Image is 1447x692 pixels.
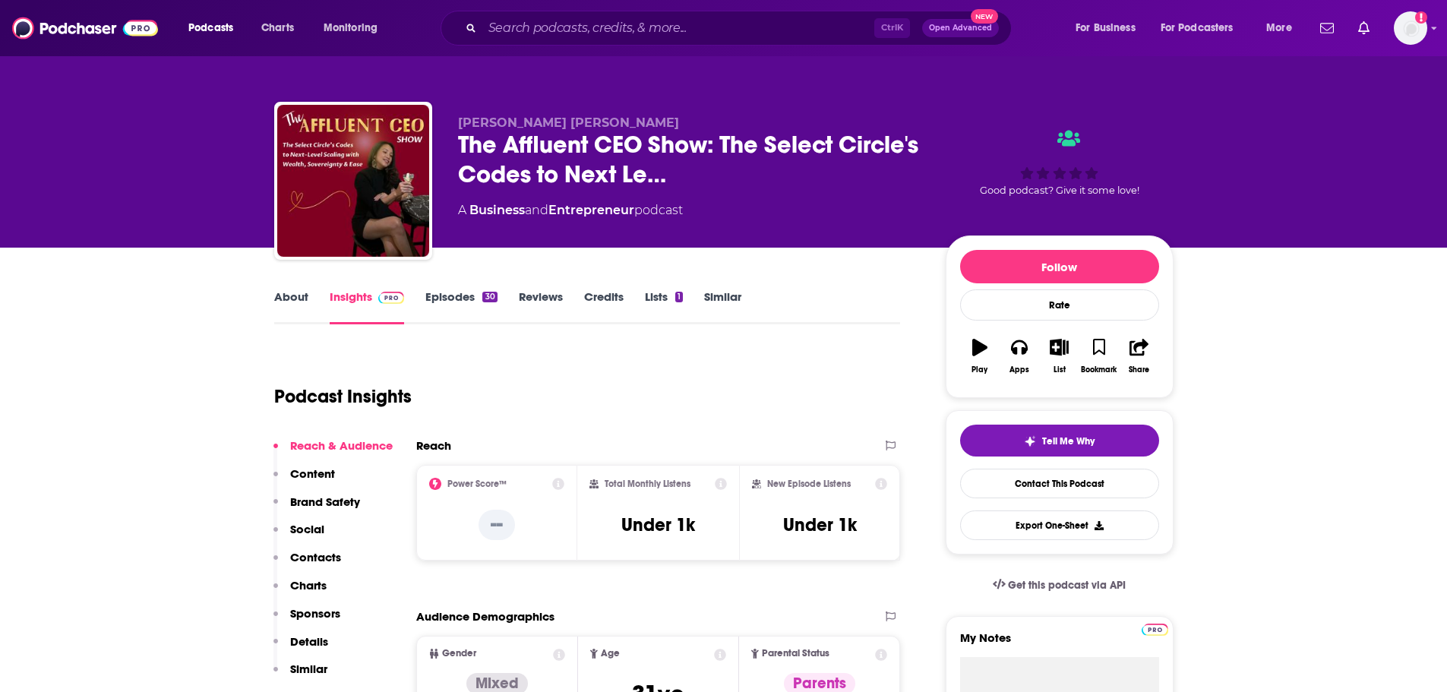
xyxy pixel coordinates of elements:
[324,17,378,39] span: Monitoring
[425,289,497,324] a: Episodes30
[416,438,451,453] h2: Reach
[960,250,1159,283] button: Follow
[1142,624,1168,636] img: Podchaser Pro
[960,289,1159,321] div: Rate
[1314,15,1340,41] a: Show notifications dropdown
[1039,329,1079,384] button: List
[273,522,324,550] button: Social
[274,289,308,324] a: About
[960,469,1159,498] a: Contact This Podcast
[1161,17,1234,39] span: For Podcasters
[980,185,1139,196] span: Good podcast? Give it some love!
[479,510,515,540] p: --
[290,495,360,509] p: Brand Safety
[1009,365,1029,374] div: Apps
[981,567,1139,604] a: Get this podcast via API
[1079,329,1119,384] button: Bookmark
[645,289,683,324] a: Lists1
[482,292,497,302] div: 30
[1256,16,1311,40] button: open menu
[273,550,341,578] button: Contacts
[1394,11,1427,45] button: Show profile menu
[519,289,563,324] a: Reviews
[548,203,634,217] a: Entrepreneur
[1065,16,1155,40] button: open menu
[290,606,340,621] p: Sponsors
[12,14,158,43] img: Podchaser - Follow, Share and Rate Podcasts
[1042,435,1095,447] span: Tell Me Why
[273,438,393,466] button: Reach & Audience
[273,606,340,634] button: Sponsors
[442,649,476,659] span: Gender
[290,466,335,481] p: Content
[378,292,405,304] img: Podchaser Pro
[1394,11,1427,45] img: User Profile
[605,479,690,489] h2: Total Monthly Listens
[330,289,405,324] a: InsightsPodchaser Pro
[1129,365,1149,374] div: Share
[960,425,1159,457] button: tell me why sparkleTell Me Why
[416,609,554,624] h2: Audience Demographics
[762,649,829,659] span: Parental Status
[1151,16,1256,40] button: open menu
[1394,11,1427,45] span: Logged in as Marketing09
[1008,579,1126,592] span: Get this podcast via API
[290,578,327,592] p: Charts
[458,115,679,130] span: [PERSON_NAME] [PERSON_NAME]
[783,513,857,536] h3: Under 1k
[1076,17,1136,39] span: For Business
[290,634,328,649] p: Details
[584,289,624,324] a: Credits
[946,115,1174,210] div: Good podcast? Give it some love!
[1024,435,1036,447] img: tell me why sparkle
[290,662,327,676] p: Similar
[1415,11,1427,24] svg: Add a profile image
[874,18,910,38] span: Ctrl K
[178,16,253,40] button: open menu
[675,292,683,302] div: 1
[455,11,1026,46] div: Search podcasts, credits, & more...
[188,17,233,39] span: Podcasts
[1054,365,1066,374] div: List
[1081,365,1117,374] div: Bookmark
[290,522,324,536] p: Social
[525,203,548,217] span: and
[1119,329,1158,384] button: Share
[313,16,397,40] button: open menu
[621,513,695,536] h3: Under 1k
[922,19,999,37] button: Open AdvancedNew
[251,16,303,40] a: Charts
[261,17,294,39] span: Charts
[482,16,874,40] input: Search podcasts, credits, & more...
[458,201,683,220] div: A podcast
[929,24,992,32] span: Open Advanced
[273,495,360,523] button: Brand Safety
[273,662,327,690] button: Similar
[767,479,851,489] h2: New Episode Listens
[274,385,412,408] h1: Podcast Insights
[972,365,987,374] div: Play
[960,630,1159,657] label: My Notes
[273,634,328,662] button: Details
[971,9,998,24] span: New
[1266,17,1292,39] span: More
[601,649,620,659] span: Age
[290,438,393,453] p: Reach & Audience
[277,105,429,257] img: The Affluent CEO Show: The Select Circle's Codes to Next Level Scaling with Wealth Sovereignty an...
[960,510,1159,540] button: Export One-Sheet
[273,578,327,606] button: Charts
[1352,15,1376,41] a: Show notifications dropdown
[447,479,507,489] h2: Power Score™
[290,550,341,564] p: Contacts
[1142,621,1168,636] a: Pro website
[273,466,335,495] button: Content
[469,203,525,217] a: Business
[1000,329,1039,384] button: Apps
[960,329,1000,384] button: Play
[704,289,741,324] a: Similar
